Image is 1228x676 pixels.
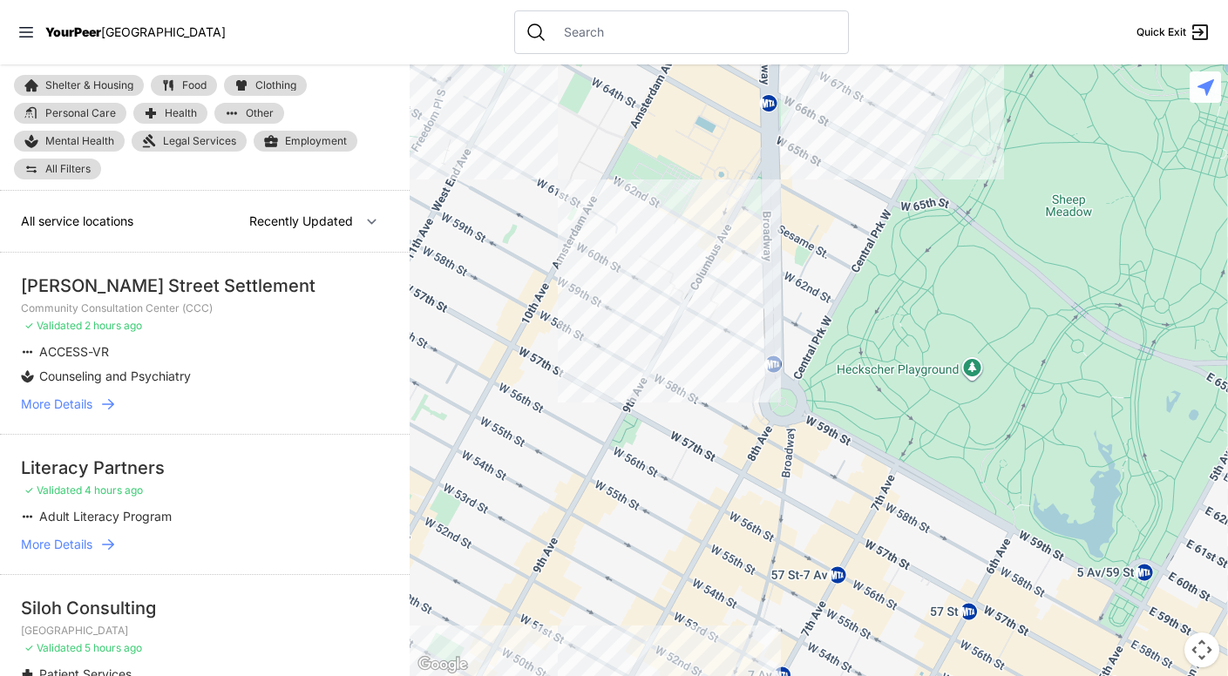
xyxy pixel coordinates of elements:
[39,344,109,359] span: ACCESS-VR
[255,80,296,91] span: Clothing
[45,134,114,148] span: Mental Health
[14,159,101,179] a: All Filters
[214,103,284,124] a: Other
[163,134,236,148] span: Legal Services
[182,80,207,91] span: Food
[254,131,357,152] a: Employment
[132,131,247,152] a: Legal Services
[45,108,116,118] span: Personal Care
[45,80,133,91] span: Shelter & Housing
[224,75,307,96] a: Clothing
[133,103,207,124] a: Health
[39,509,172,524] span: Adult Literacy Program
[85,319,142,332] span: 2 hours ago
[39,368,191,383] span: Counseling and Psychiatry
[21,395,389,413] a: More Details
[45,27,226,37] a: YourPeer[GEOGRAPHIC_DATA]
[1136,22,1211,43] a: Quick Exit
[414,653,472,676] a: Open this area in Google Maps (opens a new window)
[410,64,1228,676] div: Emergency Room, West 59th Street between Ninth and Tenth Avenues
[24,319,82,332] span: ✓ Validated
[45,164,91,174] span: All Filters
[14,131,125,152] a: Mental Health
[21,301,389,315] p: Community Consultation Center (CCC)
[1136,25,1186,39] span: Quick Exit
[24,483,82,497] span: ✓ Validated
[85,483,143,497] span: 4 hours ago
[21,395,92,413] span: More Details
[24,641,82,654] span: ✓ Validated
[14,103,126,124] a: Personal Care
[21,596,389,620] div: Siloh Consulting
[21,456,389,480] div: Literacy Partners
[45,24,101,39] span: YourPeer
[21,213,133,228] span: All service locations
[553,24,838,41] input: Search
[21,536,92,553] span: More Details
[246,108,274,118] span: Other
[85,641,142,654] span: 5 hours ago
[14,75,144,96] a: Shelter & Housing
[21,536,389,553] a: More Details
[101,24,226,39] span: [GEOGRAPHIC_DATA]
[1184,632,1219,667] button: Map camera controls
[151,75,217,96] a: Food
[285,134,347,148] span: Employment
[414,653,472,676] img: Google
[165,108,197,118] span: Health
[21,624,389,638] p: [GEOGRAPHIC_DATA]
[21,274,389,298] div: [PERSON_NAME] Street Settlement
